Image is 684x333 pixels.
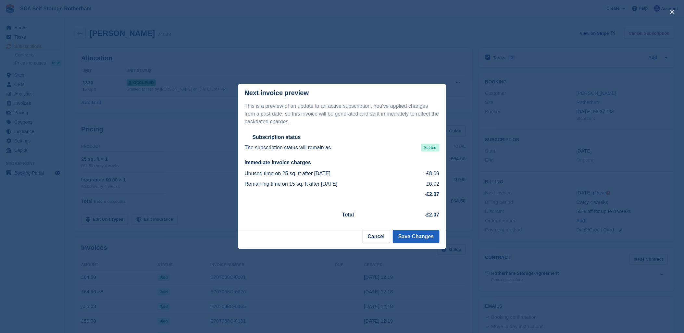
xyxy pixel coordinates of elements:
p: The subscription status will remain as [245,144,331,152]
td: Remaining time on 15 sq. ft after [DATE] [245,179,413,189]
h2: Immediate invoice charges [245,159,440,166]
p: This is a preview of an update to an active subscription. You've applied changes from a past date... [245,102,440,126]
strong: -£2.07 [425,212,439,217]
button: close [667,6,678,17]
button: Cancel [362,230,390,243]
span: Started [421,144,440,152]
strong: -£2.07 [425,191,439,197]
button: Save Changes [393,230,439,243]
td: Unused time on 25 sq. ft after [DATE] [245,168,413,179]
h2: Subscription status [253,134,301,141]
strong: Total [342,212,354,217]
td: £6.02 [413,179,439,189]
td: -£8.09 [413,168,439,179]
p: Next invoice preview [245,89,309,97]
